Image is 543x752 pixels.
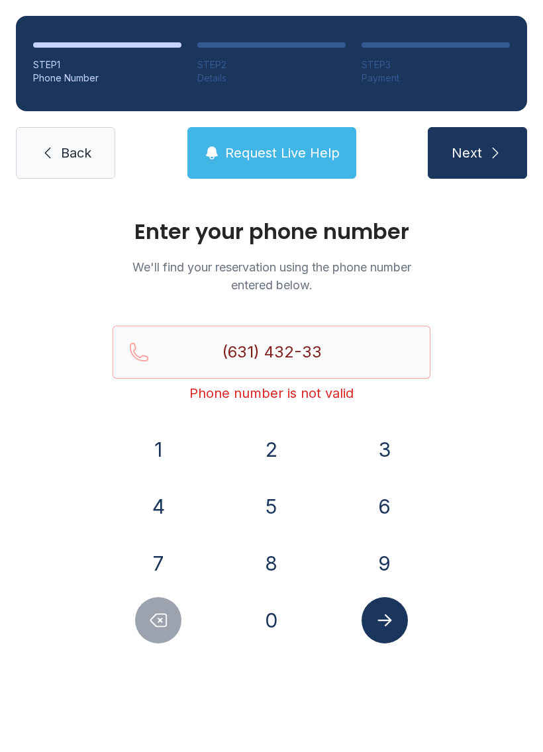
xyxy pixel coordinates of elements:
button: 0 [248,597,295,643]
button: 5 [248,483,295,530]
button: 8 [248,540,295,587]
div: Payment [362,71,510,85]
button: Delete number [135,597,181,643]
button: 7 [135,540,181,587]
button: 9 [362,540,408,587]
div: STEP 3 [362,58,510,71]
div: Details [197,71,346,85]
input: Reservation phone number [113,326,430,379]
span: Back [61,144,91,162]
button: 2 [248,426,295,473]
div: STEP 2 [197,58,346,71]
button: 1 [135,426,181,473]
h1: Enter your phone number [113,221,430,242]
span: Next [452,144,482,162]
button: 6 [362,483,408,530]
div: STEP 1 [33,58,181,71]
p: We'll find your reservation using the phone number entered below. [113,258,430,294]
button: Submit lookup form [362,597,408,643]
div: Phone Number [33,71,181,85]
button: 3 [362,426,408,473]
div: Phone number is not valid [113,384,430,402]
span: Request Live Help [225,144,340,162]
button: 4 [135,483,181,530]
